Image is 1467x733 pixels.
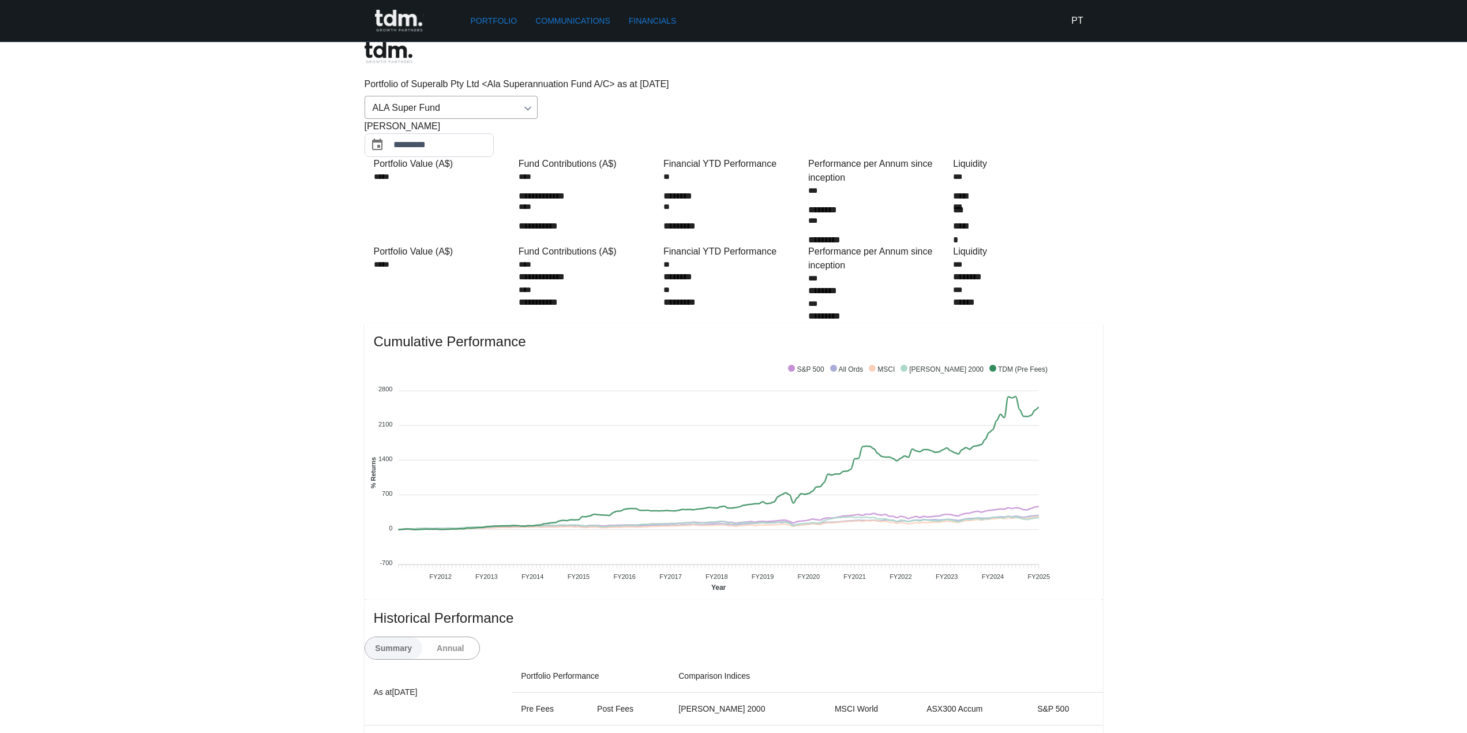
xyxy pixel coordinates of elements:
[663,245,804,259] div: Financial YTD Performance
[519,157,659,171] div: Fund Contributions (A$)
[422,637,479,659] button: Annual
[378,386,392,392] tspan: 2800
[378,455,392,462] tspan: 1400
[366,133,389,156] button: Choose date, selected date is Jul 31, 2025
[663,157,804,171] div: Financial YTD Performance
[953,157,1093,171] div: Liquidity
[711,584,726,592] text: Year
[706,573,728,580] tspan: FY2018
[380,559,392,566] tspan: -700
[369,457,376,488] text: % Returns
[797,573,820,580] tspan: FY2020
[374,245,514,259] div: Portfolio Value (A$)
[659,573,682,580] tspan: FY2017
[365,96,538,119] div: ALA Super Fund
[788,365,824,373] span: S&P 500
[989,365,1048,373] span: TDM (Pre Fees)
[1066,9,1089,32] button: PT
[808,245,948,272] div: Performance per Annum since inception
[826,692,917,725] th: MSCI World
[475,573,498,580] tspan: FY2013
[624,10,681,32] a: Financials
[613,573,636,580] tspan: FY2016
[1027,573,1050,580] tspan: FY2025
[1071,14,1083,28] h6: PT
[374,685,503,699] p: As at [DATE]
[901,365,984,373] span: [PERSON_NAME] 2000
[378,420,392,427] tspan: 2100
[936,573,958,580] tspan: FY2023
[982,573,1004,580] tspan: FY2024
[365,119,441,133] span: [PERSON_NAME]
[519,245,659,259] div: Fund Contributions (A$)
[1028,692,1102,725] th: S&P 500
[917,692,1028,725] th: ASX300 Accum
[869,365,895,373] span: MSCI
[382,490,392,497] tspan: 700
[588,692,669,725] th: Post Fees
[374,157,514,171] div: Portfolio Value (A$)
[669,660,1102,693] th: Comparison Indices
[389,525,392,532] tspan: 0
[567,573,590,580] tspan: FY2015
[365,637,480,660] div: text alignment
[512,692,588,725] th: Pre Fees
[843,573,866,580] tspan: FY2021
[890,573,912,580] tspan: FY2022
[521,573,544,580] tspan: FY2014
[466,10,522,32] a: Portfolio
[365,77,1103,91] p: Portfolio of Superalb Pty Ltd <Ala Superannuation Fund A/C> as at [DATE]
[830,365,864,373] span: All Ords
[429,573,452,580] tspan: FY2012
[531,10,615,32] a: Communications
[374,332,1094,351] span: Cumulative Performance
[953,245,1093,259] div: Liquidity
[752,573,774,580] tspan: FY2019
[808,157,948,185] div: Performance per Annum since inception
[669,692,826,725] th: [PERSON_NAME] 2000
[374,609,1094,627] span: Historical Performance
[512,660,669,693] th: Portfolio Performance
